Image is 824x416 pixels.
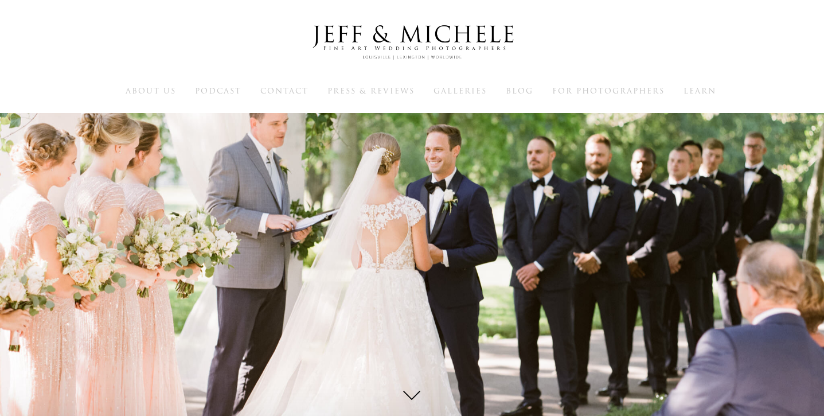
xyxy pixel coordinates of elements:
[298,14,527,71] img: Louisville Wedding Photographers - Jeff & Michele Wedding Photographers
[126,85,176,96] a: About Us
[506,85,533,96] a: Blog
[684,85,716,96] a: Learn
[327,85,415,96] a: Press & Reviews
[552,85,665,96] a: For Photographers
[195,85,241,96] a: Podcast
[434,85,487,96] a: Galleries
[260,85,308,96] a: Contact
